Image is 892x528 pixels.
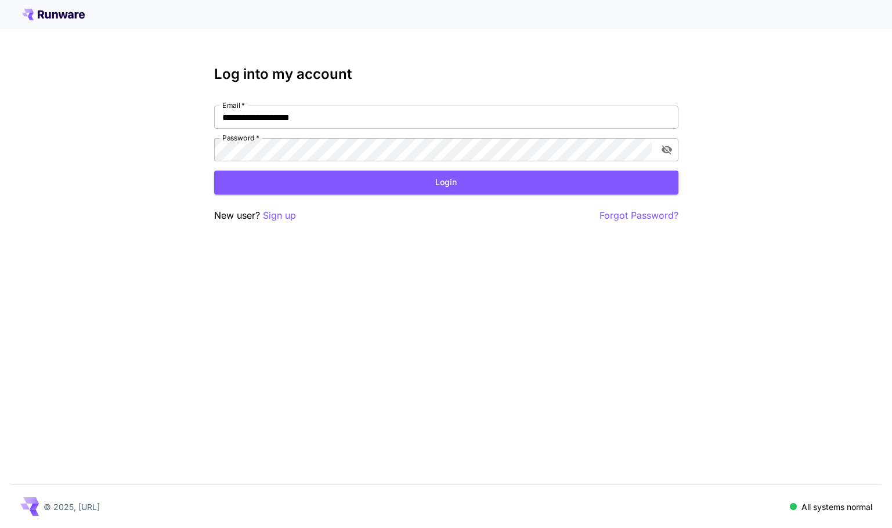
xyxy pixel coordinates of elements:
p: © 2025, [URL] [44,501,100,513]
label: Password [222,133,259,143]
p: All systems normal [801,501,872,513]
button: Sign up [263,208,296,223]
h3: Log into my account [214,66,678,82]
label: Email [222,100,245,110]
button: Login [214,171,678,194]
button: Forgot Password? [600,208,678,223]
p: New user? [214,208,296,223]
button: toggle password visibility [656,139,677,160]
